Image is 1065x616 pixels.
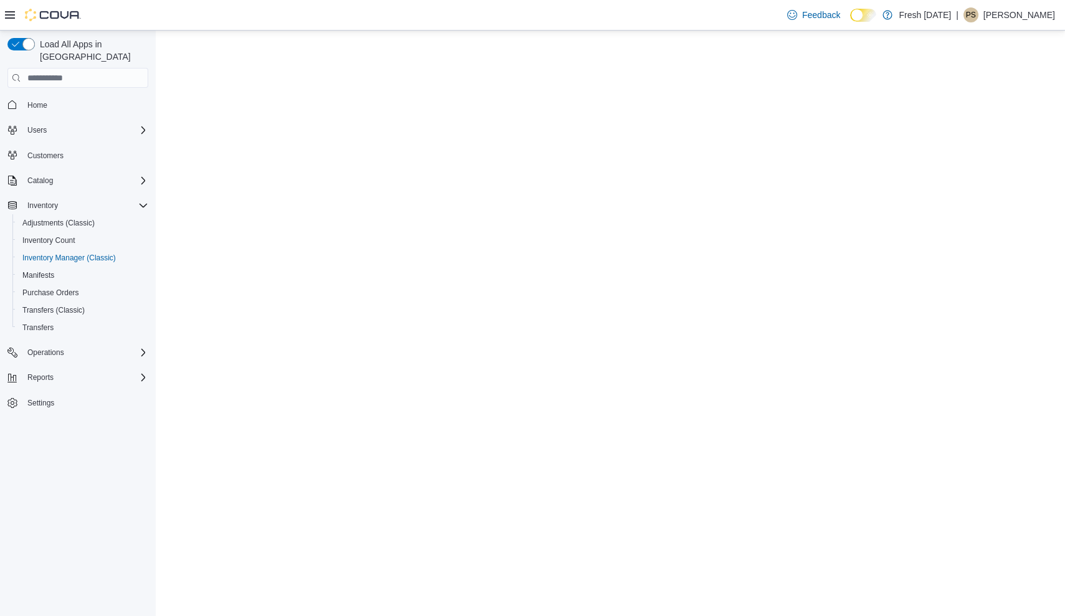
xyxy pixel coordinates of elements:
[17,320,59,335] a: Transfers
[12,232,153,249] button: Inventory Count
[27,398,54,408] span: Settings
[2,146,153,164] button: Customers
[782,2,845,27] a: Feedback
[12,301,153,319] button: Transfers (Classic)
[2,394,153,412] button: Settings
[963,7,978,22] div: Patrick Sparkman
[899,7,951,22] p: Fresh [DATE]
[27,100,47,110] span: Home
[7,90,148,444] nav: Complex example
[22,198,63,213] button: Inventory
[12,214,153,232] button: Adjustments (Classic)
[22,173,58,188] button: Catalog
[22,173,148,188] span: Catalog
[22,345,148,360] span: Operations
[17,303,90,318] a: Transfers (Classic)
[22,123,148,138] span: Users
[22,396,59,410] a: Settings
[12,284,153,301] button: Purchase Orders
[22,323,54,333] span: Transfers
[2,197,153,214] button: Inventory
[27,348,64,358] span: Operations
[22,253,116,263] span: Inventory Manager (Classic)
[22,270,54,280] span: Manifests
[2,172,153,189] button: Catalog
[12,249,153,267] button: Inventory Manager (Classic)
[17,285,84,300] a: Purchase Orders
[27,151,64,161] span: Customers
[22,148,69,163] a: Customers
[17,320,148,335] span: Transfers
[27,372,54,382] span: Reports
[35,38,148,63] span: Load All Apps in [GEOGRAPHIC_DATA]
[17,216,100,230] a: Adjustments (Classic)
[22,148,148,163] span: Customers
[22,98,52,113] a: Home
[22,218,95,228] span: Adjustments (Classic)
[956,7,959,22] p: |
[22,288,79,298] span: Purchase Orders
[22,198,148,213] span: Inventory
[17,250,121,265] a: Inventory Manager (Classic)
[17,216,148,230] span: Adjustments (Classic)
[17,268,148,283] span: Manifests
[12,267,153,284] button: Manifests
[2,121,153,139] button: Users
[22,305,85,315] span: Transfers (Classic)
[983,7,1055,22] p: [PERSON_NAME]
[22,235,75,245] span: Inventory Count
[17,303,148,318] span: Transfers (Classic)
[25,9,81,21] img: Cova
[22,370,59,385] button: Reports
[966,7,976,22] span: PS
[2,344,153,361] button: Operations
[17,268,59,283] a: Manifests
[17,250,148,265] span: Inventory Manager (Classic)
[17,285,148,300] span: Purchase Orders
[27,176,53,186] span: Catalog
[27,125,47,135] span: Users
[12,319,153,336] button: Transfers
[22,97,148,112] span: Home
[2,369,153,386] button: Reports
[17,233,148,248] span: Inventory Count
[802,9,840,21] span: Feedback
[22,395,148,410] span: Settings
[17,233,80,248] a: Inventory Count
[850,9,876,22] input: Dark Mode
[2,95,153,113] button: Home
[22,123,52,138] button: Users
[27,201,58,211] span: Inventory
[22,370,148,385] span: Reports
[22,345,69,360] button: Operations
